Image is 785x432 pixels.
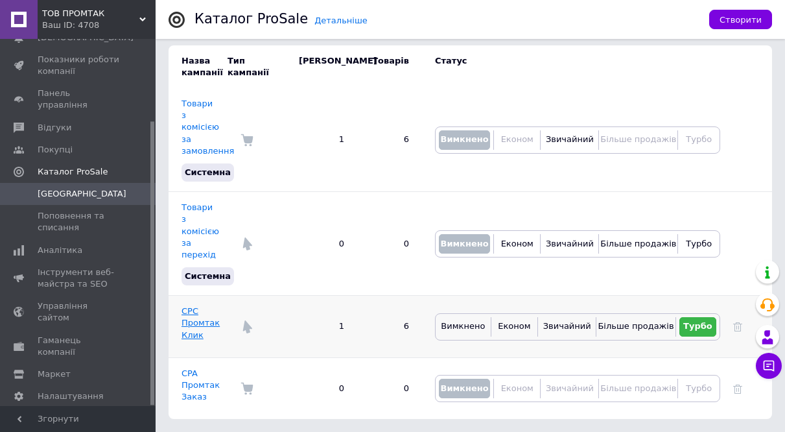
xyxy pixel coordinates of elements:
[681,234,716,254] button: Турбо
[497,379,537,398] button: Економ
[182,306,220,339] a: CPC Промтак Клик
[182,202,219,259] a: Товари з комісією за перехід
[497,234,537,254] button: Економ
[38,122,71,134] span: Відгуки
[544,234,595,254] button: Звичайний
[681,130,716,150] button: Турбо
[169,45,228,88] td: Назва кампанії
[194,12,308,26] div: Каталог ProSale
[598,321,674,331] span: Більше продажів
[182,368,220,402] a: CPA Промтак Заказ
[501,383,533,393] span: Економ
[600,239,676,248] span: Більше продажів
[439,379,490,398] button: Вимкнено
[683,321,712,331] span: Турбо
[602,379,674,398] button: Більше продажів
[185,167,231,177] span: Системна
[286,45,357,88] td: [PERSON_NAME]
[602,234,674,254] button: Більше продажів
[600,317,672,337] button: Більше продажів
[38,335,120,358] span: Гаманець компанії
[38,54,120,77] span: Показники роботи компанії
[544,130,595,150] button: Звичайний
[679,317,716,337] button: Турбо
[185,271,231,281] span: Системна
[681,379,716,398] button: Турбо
[38,210,120,234] span: Поповнення та списання
[38,300,120,324] span: Управління сайтом
[38,368,71,380] span: Маркет
[600,134,676,144] span: Більше продажів
[357,88,422,192] td: 6
[498,321,530,331] span: Економ
[38,144,73,156] span: Покупці
[497,130,537,150] button: Економ
[422,45,720,88] td: Статус
[602,130,674,150] button: Більше продажів
[709,10,772,29] button: Створити
[38,245,82,256] span: Аналітика
[756,353,782,379] button: Чат з покупцем
[182,99,234,156] a: Товари з комісією за замовлення
[286,296,357,358] td: 1
[600,383,676,393] span: Більше продажів
[686,134,712,144] span: Турбо
[38,188,126,200] span: [GEOGRAPHIC_DATA]
[38,166,108,178] span: Каталог ProSale
[38,390,104,402] span: Налаштування
[541,317,592,337] button: Звичайний
[546,239,594,248] span: Звичайний
[546,383,594,393] span: Звичайний
[440,383,488,393] span: Вимкнено
[240,382,253,395] img: Комісія за замовлення
[357,357,422,419] td: 0
[357,192,422,296] td: 0
[546,134,594,144] span: Звичайний
[42,8,139,19] span: ТОВ ПРОМТАК
[501,239,533,248] span: Економ
[441,321,485,331] span: Вимкнено
[733,383,742,393] a: Видалити
[357,45,422,88] td: Товарів
[240,320,253,333] img: Комісія за перехід
[543,321,591,331] span: Звичайний
[357,296,422,358] td: 6
[439,234,490,254] button: Вимкнено
[240,134,253,147] img: Комісія за замовлення
[38,267,120,290] span: Інструменти веб-майстра та SEO
[240,237,253,250] img: Комісія за перехід
[440,134,488,144] span: Вимкнено
[495,317,534,337] button: Економ
[286,357,357,419] td: 0
[733,321,742,331] a: Видалити
[439,130,490,150] button: Вимкнено
[544,379,595,398] button: Звичайний
[314,16,368,25] a: Детальніше
[440,239,488,248] span: Вимкнено
[228,45,286,88] td: Тип кампанії
[501,134,533,144] span: Економ
[686,239,712,248] span: Турбо
[720,15,762,25] span: Створити
[286,192,357,296] td: 0
[286,88,357,192] td: 1
[686,383,712,393] span: Турбо
[439,317,487,337] button: Вимкнено
[38,88,120,111] span: Панель управління
[42,19,156,31] div: Ваш ID: 4708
